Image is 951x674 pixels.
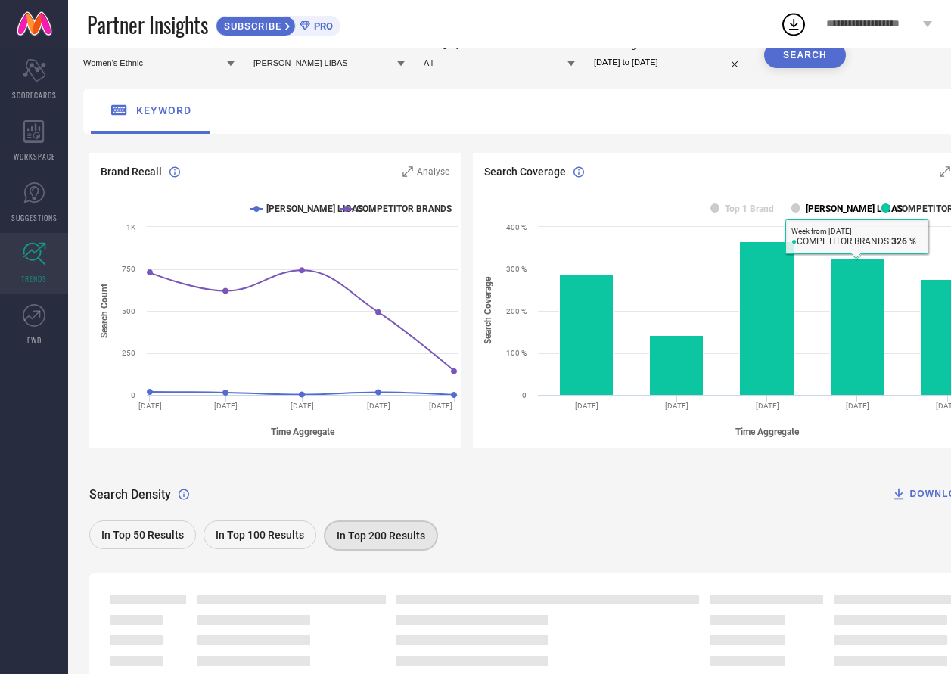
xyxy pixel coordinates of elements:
text: Top 1 Brand [725,203,774,214]
span: Brand Recall [101,166,162,178]
button: SEARCH [764,42,846,68]
svg: Zoom [940,166,950,177]
text: 0 [522,391,527,399]
tspan: Time Aggregate [271,427,335,437]
span: Search Coverage [484,166,566,178]
input: Select date range [594,54,745,70]
tspan: Time Aggregate [735,427,800,437]
span: TRENDS [21,273,47,284]
text: 750 [122,265,135,273]
text: [DATE] [665,402,688,410]
span: In Top 100 Results [216,529,304,541]
text: [DATE] [846,402,869,410]
span: In Top 50 Results [101,529,184,541]
span: keyword [136,104,191,116]
span: SCORECARDS [12,89,57,101]
tspan: Search Coverage [483,277,493,345]
span: In Top 200 Results [337,530,425,542]
span: Analyse [417,166,449,177]
span: Search Density [89,487,171,502]
text: [DATE] [756,402,779,410]
span: WORKSPACE [14,151,55,162]
text: [DATE] [575,402,598,410]
text: [DATE] [214,402,238,410]
text: [DATE] [429,402,452,410]
tspan: Search Count [99,284,110,338]
span: Partner Insights [87,9,208,40]
text: 200 % [506,307,527,315]
text: 0 [131,391,135,399]
span: SUGGESTIONS [11,212,57,223]
a: SUBSCRIBEPRO [216,12,340,36]
span: SUBSCRIBE [216,20,285,32]
text: COMPETITOR BRANDS [356,203,452,214]
text: 300 % [506,265,527,273]
text: 500 [122,307,135,315]
text: 400 % [506,223,527,231]
svg: Zoom [402,166,413,177]
text: [DATE] [291,402,314,410]
text: [DATE] [138,402,162,410]
span: PRO [310,20,333,32]
text: [PERSON_NAME] LIBAS [806,203,903,214]
text: 250 [122,349,135,357]
span: FWD [27,334,42,346]
text: 100 % [506,349,527,357]
text: [PERSON_NAME] LIBAS [266,203,363,214]
div: Open download list [780,11,807,38]
text: [DATE] [367,402,390,410]
text: 1K [126,223,136,231]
